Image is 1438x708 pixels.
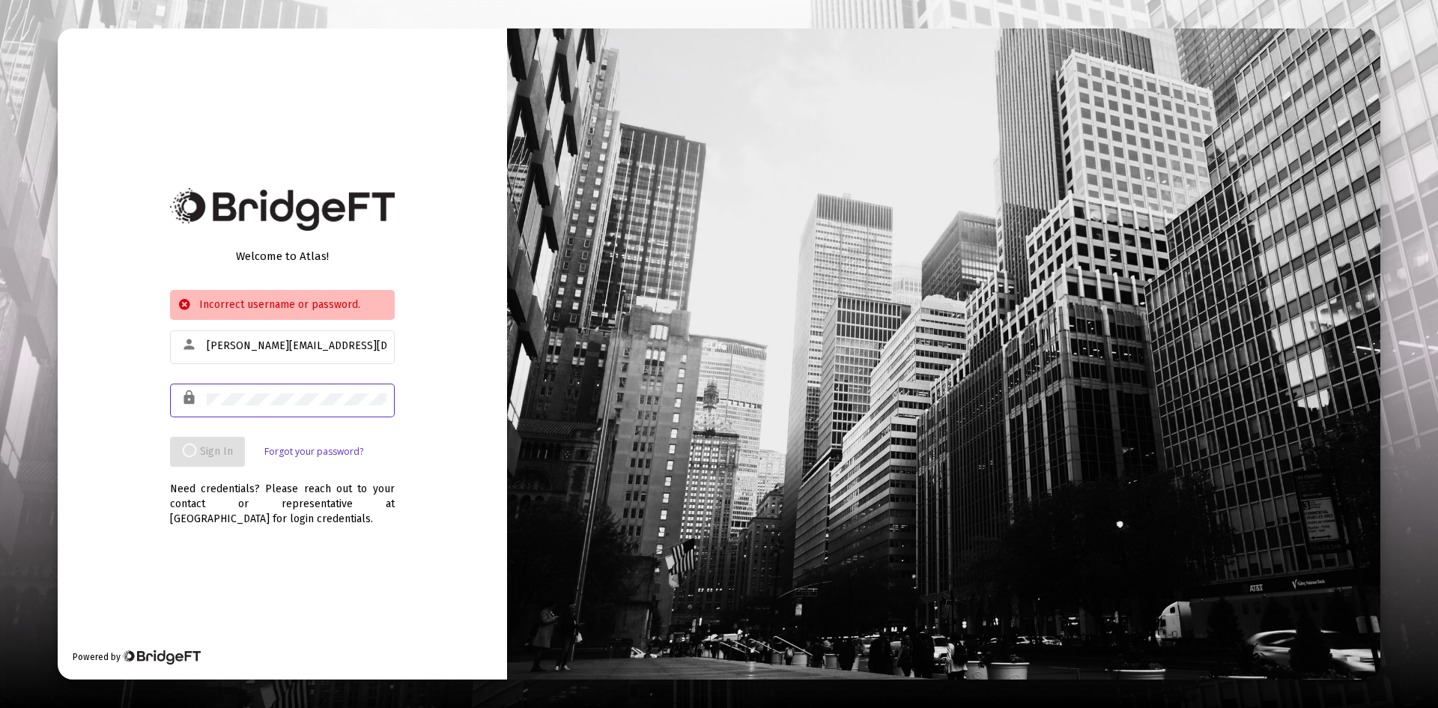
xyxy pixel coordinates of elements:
[181,336,199,354] mat-icon: person
[181,389,199,407] mat-icon: lock
[122,650,201,665] img: Bridge Financial Technology Logo
[182,445,233,458] span: Sign In
[264,444,363,459] a: Forgot your password?
[170,467,395,527] div: Need credentials? Please reach out to your contact or representative at [GEOGRAPHIC_DATA] for log...
[73,650,201,665] div: Powered by
[170,290,395,320] div: Incorrect username or password.
[170,249,395,264] div: Welcome to Atlas!
[207,340,386,352] input: Email or Username
[170,188,395,231] img: Bridge Financial Technology Logo
[170,437,245,467] button: Sign In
